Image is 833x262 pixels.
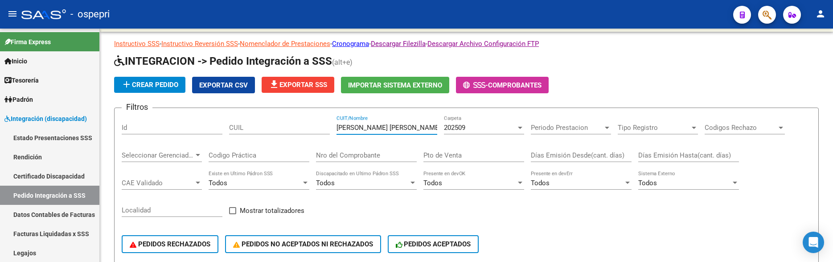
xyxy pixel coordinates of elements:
[444,124,465,132] span: 202509
[705,124,777,132] span: Codigos Rechazo
[7,8,18,19] mat-icon: menu
[122,179,194,187] span: CAE Validado
[341,77,449,93] button: Importar Sistema Externo
[122,235,218,253] button: PEDIDOS RECHAZADOS
[199,81,248,89] span: Exportar CSV
[531,179,550,187] span: Todos
[114,39,819,49] p: - - - - -
[332,40,369,48] a: Cronograma
[114,40,160,48] a: Instructivo SSS
[388,235,479,253] button: PEDIDOS ACEPTADOS
[4,56,27,66] span: Inicio
[463,81,488,89] span: -
[240,40,330,48] a: Nomenclador de Prestaciones
[269,79,279,90] mat-icon: file_download
[4,114,87,124] span: Integración (discapacidad)
[332,58,353,67] span: (alt+e)
[371,40,426,48] a: Descargar Filezilla
[130,240,210,248] span: PEDIDOS RECHAZADOS
[121,79,132,90] mat-icon: add
[396,240,471,248] span: PEDIDOS ACEPTADOS
[456,77,549,93] button: -Comprobantes
[114,55,332,67] span: INTEGRACION -> Pedido Integración a SSS
[233,240,373,248] span: PEDIDOS NO ACEPTADOS NI RECHAZADOS
[618,124,690,132] span: Tipo Registro
[427,40,539,48] a: Descargar Archivo Configuración FTP
[70,4,110,24] span: - ospepri
[803,232,824,253] div: Open Intercom Messenger
[638,179,657,187] span: Todos
[815,8,826,19] mat-icon: person
[423,179,442,187] span: Todos
[488,81,542,89] span: Comprobantes
[122,101,152,113] h3: Filtros
[121,81,178,89] span: Crear Pedido
[114,77,185,93] button: Crear Pedido
[4,75,39,85] span: Tesorería
[4,37,51,47] span: Firma Express
[531,124,603,132] span: Periodo Prestacion
[161,40,238,48] a: Instructivo Reversión SSS
[269,81,327,89] span: Exportar SSS
[122,151,194,159] span: Seleccionar Gerenciador
[348,81,442,89] span: Importar Sistema Externo
[262,77,334,93] button: Exportar SSS
[4,95,33,104] span: Padrón
[192,77,255,93] button: Exportar CSV
[225,235,381,253] button: PEDIDOS NO ACEPTADOS NI RECHAZADOS
[209,179,227,187] span: Todos
[316,179,335,187] span: Todos
[240,205,304,216] span: Mostrar totalizadores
